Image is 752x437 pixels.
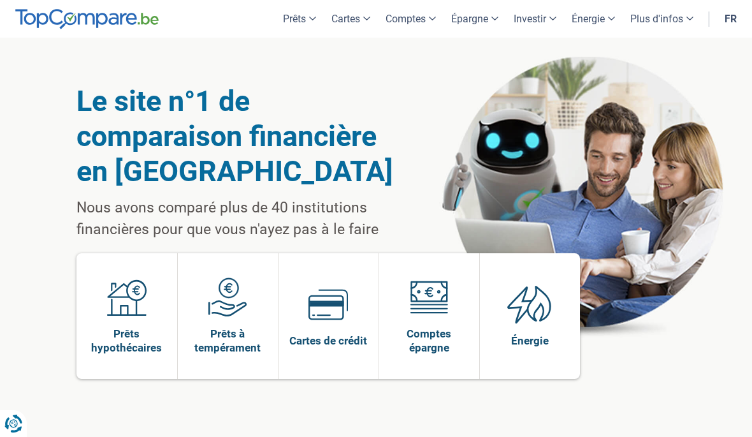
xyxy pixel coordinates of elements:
p: Nous avons comparé plus de 40 institutions financières pour que vous n'ayez pas à le faire [76,197,406,241]
img: Prêts hypothécaires [107,278,147,317]
span: Prêts à tempérament [184,327,271,355]
img: TopCompare [15,9,159,29]
a: Comptes épargne Comptes épargne [379,253,479,379]
span: Comptes épargne [386,327,473,355]
span: Cartes de crédit [289,334,367,348]
img: Prêts à tempérament [208,278,247,317]
a: Cartes de crédit Cartes de crédit [278,253,379,379]
img: Comptes épargne [409,278,449,317]
img: Cartes de crédit [308,285,348,324]
span: Énergie [511,334,549,348]
a: Prêts hypothécaires Prêts hypothécaires [76,253,177,379]
span: Prêts hypothécaires [83,327,171,355]
a: Énergie Énergie [480,253,580,379]
img: Énergie [507,285,552,324]
a: Prêts à tempérament Prêts à tempérament [178,253,278,379]
h1: Le site n°1 de comparaison financière en [GEOGRAPHIC_DATA] [76,84,406,189]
